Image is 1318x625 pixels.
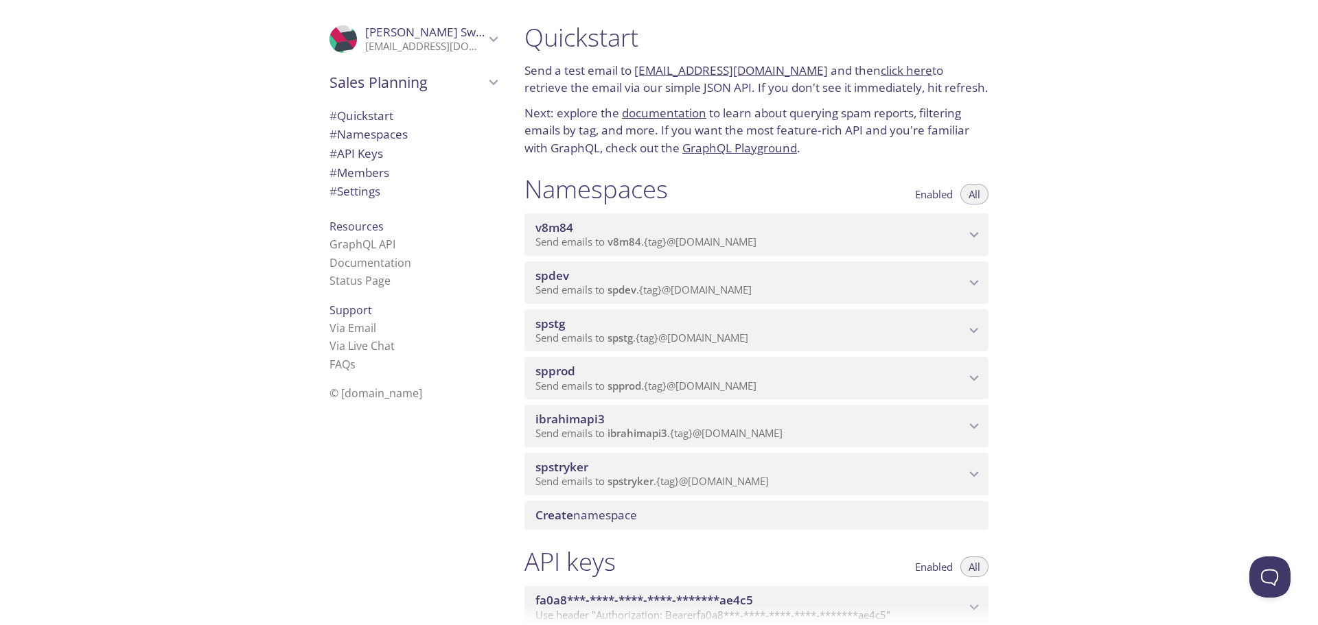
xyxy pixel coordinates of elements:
a: documentation [622,105,706,121]
div: spdev namespace [524,261,988,304]
div: Quickstart [319,106,508,126]
p: Send a test email to and then to retrieve the email via our simple JSON API. If you don't see it ... [524,62,988,97]
div: Namespaces [319,125,508,144]
span: API Keys [329,145,383,161]
a: Via Live Chat [329,338,395,353]
a: GraphQL API [329,237,395,252]
span: v8m84 [535,220,573,235]
a: FAQ [329,357,356,372]
div: spstg namespace [524,309,988,352]
span: ibrahimapi3 [608,426,667,440]
div: v8m84 namespace [524,213,988,256]
button: Enabled [907,184,961,204]
div: Sales Planning [319,64,508,100]
div: Team Settings [319,182,508,201]
a: GraphQL Playground [682,140,797,156]
div: Darryl Swerbrick [319,16,508,62]
span: # [329,145,337,161]
span: Members [329,165,389,180]
span: Send emails to . {tag} @[DOMAIN_NAME] [535,379,756,392]
span: # [329,165,337,180]
span: Quickstart [329,108,393,123]
h1: Quickstart [524,22,988,53]
span: Support [329,303,372,318]
div: API Keys [319,144,508,163]
span: v8m84 [608,235,641,248]
button: All [960,184,988,204]
a: click here [881,62,932,78]
span: # [329,126,337,142]
div: ibrahimapi3 namespace [524,405,988,447]
a: [EMAIL_ADDRESS][DOMAIN_NAME] [634,62,828,78]
h1: API keys [524,546,616,577]
span: # [329,108,337,123]
button: All [960,556,988,577]
span: Resources [329,219,384,234]
div: spprod namespace [524,357,988,399]
div: spstryker namespace [524,453,988,495]
span: # [329,183,337,199]
div: Create namespace [524,501,988,530]
iframe: Help Scout Beacon - Open [1249,556,1291,598]
span: Send emails to . {tag} @[DOMAIN_NAME] [535,474,769,488]
span: spdev [608,283,636,296]
div: Members [319,163,508,182]
h1: Namespaces [524,174,668,204]
span: Namespaces [329,126,408,142]
span: spstryker [608,474,654,488]
span: namespace [535,507,637,523]
a: Documentation [329,255,411,270]
span: spstg [535,316,565,331]
span: [PERSON_NAME] Swerbrick [365,24,513,40]
span: spprod [608,379,641,392]
span: © [DOMAIN_NAME] [329,386,422,401]
span: spstg [608,331,633,344]
span: Sales Planning [329,73,485,92]
span: Send emails to . {tag} @[DOMAIN_NAME] [535,235,756,248]
a: Via Email [329,320,376,335]
p: Next: explore the to learn about querying spam reports, filtering emails by tag, and more. If you... [524,104,988,157]
span: Settings [329,183,380,199]
a: Status Page [329,273,391,288]
span: Send emails to . {tag} @[DOMAIN_NAME] [535,283,752,296]
span: s [350,357,356,372]
span: Create [535,507,573,523]
span: Send emails to . {tag} @[DOMAIN_NAME] [535,331,748,344]
button: Enabled [907,556,961,577]
span: spprod [535,363,575,379]
span: Send emails to . {tag} @[DOMAIN_NAME] [535,426,783,440]
span: spstryker [535,459,588,475]
p: [EMAIL_ADDRESS][DOMAIN_NAME] [365,40,485,54]
span: spdev [535,268,569,283]
span: ibrahimapi3 [535,411,605,427]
